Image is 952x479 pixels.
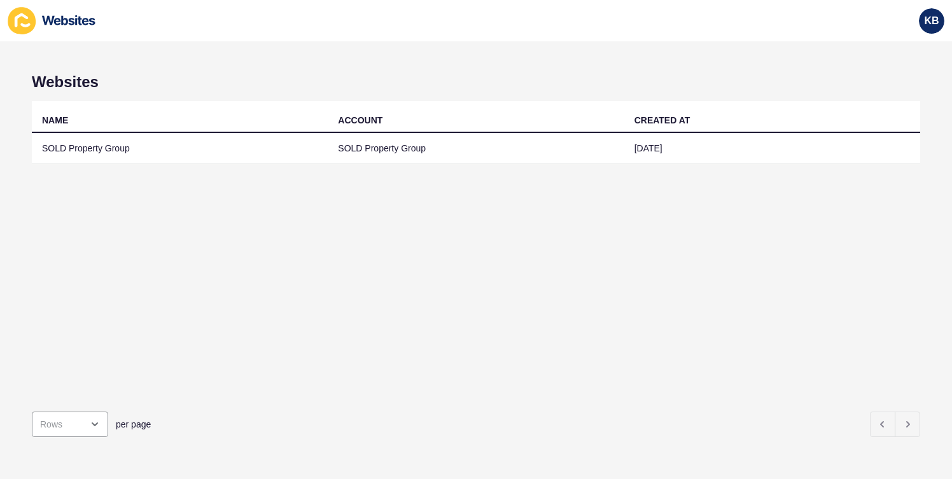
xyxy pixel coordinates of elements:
[624,133,920,164] td: [DATE]
[634,114,690,127] div: CREATED AT
[116,418,151,431] span: per page
[32,133,328,164] td: SOLD Property Group
[328,133,624,164] td: SOLD Property Group
[32,412,108,437] div: open menu
[32,73,920,91] h1: Websites
[42,114,68,127] div: NAME
[924,15,939,27] span: KB
[338,114,382,127] div: ACCOUNT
